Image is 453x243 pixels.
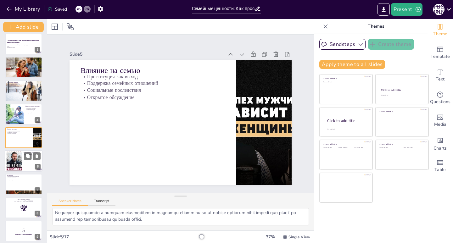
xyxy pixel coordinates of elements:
[381,88,423,92] div: Click to add title
[25,105,40,107] p: Психологическое здоровье
[7,128,31,130] p: Влияние на семью
[7,179,40,181] p: Нужда в поддержке
[288,235,310,240] span: Single View
[33,152,41,160] button: Delete Slide
[7,132,31,133] p: Социальные последствия
[433,145,447,152] span: Charts
[25,111,40,113] p: Психическое здоровье и семья
[7,176,40,177] p: Проституция как спорная тема
[319,39,366,50] button: Sendsteps
[7,84,40,85] p: Поддержка семейных ценностей
[5,197,42,218] div: 8
[7,129,31,130] p: Проституция как выход
[436,76,445,83] span: Text
[428,87,453,109] div: Get real-time input from your audience
[66,23,74,30] span: Position
[7,198,40,200] p: Go to
[15,234,32,235] strong: Готовьтесь к весёлому квизу!
[7,133,31,134] p: Открытое обсуждение
[7,86,40,87] p: Нужда в открытом обсуждении
[35,70,40,76] div: 2
[428,155,453,177] div: Add a table
[35,164,41,169] div: 6
[5,174,42,195] div: 7
[7,81,40,83] p: Социальные аспекты
[25,110,40,112] p: Эмоциональная стабильность
[430,98,450,105] span: Questions
[5,57,42,78] div: 2
[428,109,453,132] div: Add images, graphics, shapes or video
[35,94,40,99] div: 3
[5,127,42,148] div: 5
[354,147,368,149] div: Click to add text
[433,30,447,37] span: Theme
[428,132,453,155] div: Add charts and graphs
[327,118,367,124] div: Click to add title
[7,60,40,62] p: Женщины низкой социальной ответственности и их влияние
[50,22,60,32] div: Layout
[319,60,385,69] button: Apply theme to all slides
[379,143,424,146] div: Click to add title
[48,6,67,12] div: Saved
[428,64,453,87] div: Add text boxes
[377,3,390,16] button: Export to PowerPoint
[24,156,41,157] p: Важность обсуждения
[379,110,424,113] div: Click to add title
[433,3,445,16] button: И [PERSON_NAME]
[7,58,40,60] p: Введение в тему
[428,19,453,41] div: Change the overall theme
[7,85,40,86] p: Влияние на общество
[7,59,40,60] p: Проституция как способ поддержания психического здоровья
[7,40,39,43] strong: Семейные ценности: Как проститутки спасают мужское психическое здоровье!
[85,55,230,80] p: Влияние на семью
[24,152,41,154] p: Стереотипы и реальность
[434,121,446,128] span: Media
[35,234,40,240] div: 9
[5,80,42,101] div: 3
[3,22,44,32] button: Add slide
[35,187,40,193] div: 7
[7,175,40,177] p: Заключение
[368,39,414,50] button: Create theme
[5,34,42,54] div: 1
[52,199,88,206] button: Speaker Notes
[24,155,41,156] p: Понимание реальности
[323,77,368,80] div: Click to add title
[7,63,40,64] p: Значение обсуждения данной темы
[391,3,422,16] button: Present
[323,143,368,146] div: Click to add title
[327,129,367,130] div: Click to add body
[88,199,116,206] button: Transcript
[24,157,41,159] p: Социальные изменения
[5,221,42,241] div: 9
[331,19,421,34] p: Themes
[323,147,337,149] div: Click to add text
[379,147,399,149] div: Click to add text
[7,130,31,132] p: Поддержка семейных отношений
[5,104,42,124] div: 4
[7,177,40,179] p: Значение обсуждения
[24,152,31,160] button: Duplicate Slide
[83,77,228,98] p: Социальные последствия
[5,150,42,172] div: 6
[434,166,446,173] span: Table
[433,4,445,15] div: И [PERSON_NAME]
[381,95,422,96] div: Click to add text
[52,208,309,225] textarea: Loremipsumd sitam consectetura elitsedd eiusm, tempo inc utlaboree dolo magnaaliquae adm veniamqu...
[7,47,40,48] p: Generated with [URL]
[7,83,40,84] p: Роль женщин низкой социальной ответственности
[7,62,40,63] p: Общество и стереотипы о проституции
[35,47,40,52] div: 1
[5,4,43,14] button: My Library
[35,117,40,123] div: 4
[35,211,40,216] div: 8
[404,147,423,149] div: Click to add text
[263,234,278,240] div: 37 %
[76,40,230,62] div: Slide 5
[338,147,353,149] div: Click to add text
[84,70,228,91] p: Поддержка семейных отношений
[431,53,450,60] span: Template
[25,113,40,114] p: Нужда в поддержке
[7,179,40,180] p: Влияние на общество
[7,227,40,234] p: 5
